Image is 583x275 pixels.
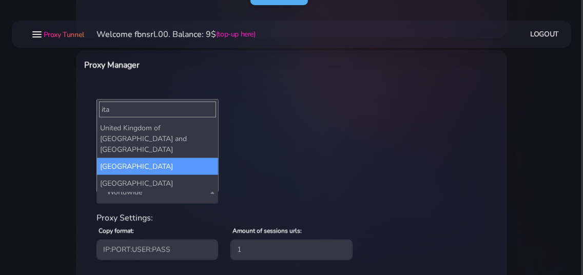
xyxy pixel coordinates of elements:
[44,30,84,40] span: Proxy Tunnel
[84,28,256,41] li: Welcome fbnsrl.00. Balance: 9$
[216,29,256,40] a: (top-up here)
[99,102,216,117] input: Search
[97,158,218,175] li: [GEOGRAPHIC_DATA]
[97,175,218,192] li: [GEOGRAPHIC_DATA]
[90,212,493,224] div: Proxy Settings:
[42,26,84,43] a: Proxy Tunnel
[99,99,129,108] label: Proxy type:
[84,58,321,72] h6: Proxy Manager
[96,181,218,204] span: Worldwide
[90,153,493,166] div: Location:
[533,225,570,262] iframe: Webchat Widget
[103,185,212,200] span: Worldwide
[232,226,302,235] label: Amount of sessions urls:
[531,25,559,44] a: Logout
[99,226,134,235] label: Copy format:
[97,120,218,158] li: United Kingdom of [GEOGRAPHIC_DATA] and [GEOGRAPHIC_DATA]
